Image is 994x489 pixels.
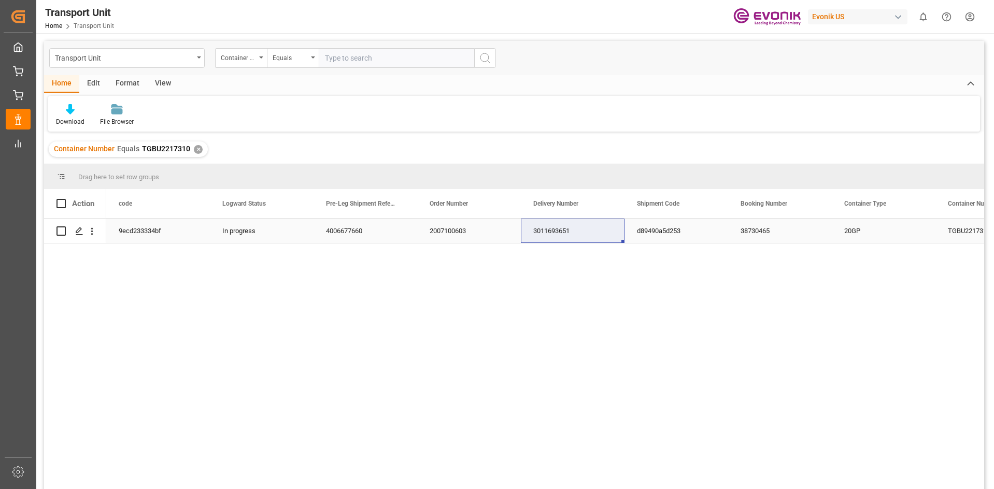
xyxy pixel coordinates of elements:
[808,7,912,26] button: Evonik US
[142,145,190,153] span: TGBU2217310
[78,173,159,181] span: Drag here to set row groups
[222,200,266,207] span: Logward Status
[733,8,801,26] img: Evonik-brand-mark-Deep-Purple-RGB.jpeg_1700498283.jpeg
[741,200,787,207] span: Booking Number
[267,48,319,68] button: open menu
[210,219,314,243] div: In progress
[314,219,417,243] div: 4006677660
[49,48,205,68] button: open menu
[54,145,115,153] span: Container Number
[832,219,935,243] div: 20GP
[935,5,958,28] button: Help Center
[728,219,832,243] div: 38730465
[44,75,79,93] div: Home
[79,75,108,93] div: Edit
[273,51,308,63] div: Equals
[215,48,267,68] button: open menu
[45,5,114,20] div: Transport Unit
[417,219,521,243] div: 2007100603
[44,219,106,243] div: Press SPACE to select this row.
[326,200,395,207] span: Pre-Leg Shipment Reference Evonik
[808,9,907,24] div: Evonik US
[56,117,84,126] div: Download
[72,199,94,208] div: Action
[521,219,624,243] div: 3011693651
[147,75,179,93] div: View
[533,200,578,207] span: Delivery Number
[912,5,935,28] button: show 0 new notifications
[624,219,728,243] div: d89490a5d253
[844,200,886,207] span: Container Type
[108,75,147,93] div: Format
[100,117,134,126] div: File Browser
[319,48,474,68] input: Type to search
[45,22,62,30] a: Home
[119,200,132,207] span: code
[637,200,679,207] span: Shipment Code
[430,200,468,207] span: Order Number
[106,219,210,243] div: 9ecd233334bf
[194,145,203,154] div: ✕
[474,48,496,68] button: search button
[117,145,139,153] span: Equals
[55,51,193,64] div: Transport Unit
[221,51,256,63] div: Container Number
